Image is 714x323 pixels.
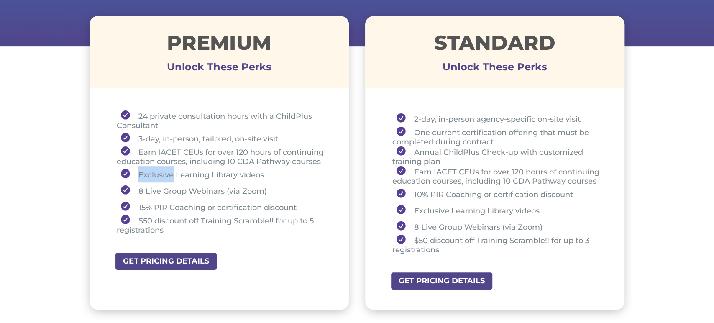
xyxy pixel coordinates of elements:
[90,33,349,57] h1: Premium
[90,67,349,71] h3: Unlock These Perks
[392,186,604,202] li: 10% PIR Coaching or certification discount
[117,166,328,182] li: Exclusive Learning Library videos
[392,127,604,146] li: One current certification offering that must be completed during contract
[117,146,328,166] li: Earn IACET CEUs for over 120 hours of continuing education courses, including 10 CDA Pathway courses
[365,67,625,71] h3: Unlock These Perks
[392,202,604,218] li: Exclusive Learning Library videos
[392,146,604,166] li: Annual ChildPlus Check-up with customized training plan
[392,235,604,254] li: $50 discount off Training Scramble!! for up to 3 registrations
[365,33,625,57] h1: STANDARD
[117,130,328,146] li: 3-day, in-person, tailored, on-site visit
[117,182,328,199] li: 8 Live Group Webinars (via Zoom)
[117,110,328,130] li: 24 private consultation hours with a ChildPlus Consultant
[115,252,218,271] a: GET PRICING DETAILS
[392,166,604,186] li: Earn IACET CEUs for over 120 hours of continuing education courses, including 10 CDA Pathway courses
[390,272,493,290] a: GET PRICING DETAILS
[117,199,328,215] li: 15% PIR Coaching or certification discount
[392,110,604,127] li: 2-day, in-person agency-specific on-site visit
[117,215,328,235] li: $50 discount off Training Scramble!! for up to 5 registrations
[392,218,604,235] li: 8 Live Group Webinars (via Zoom)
